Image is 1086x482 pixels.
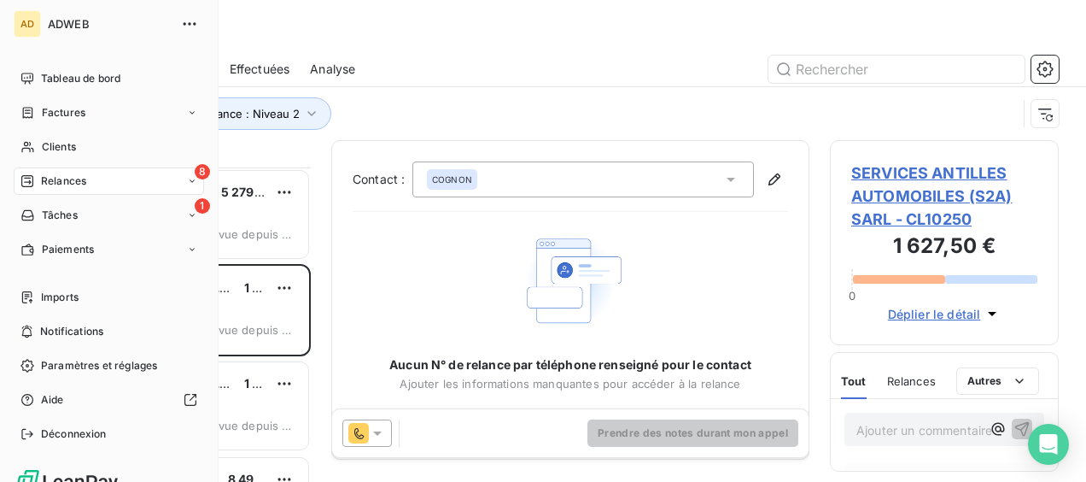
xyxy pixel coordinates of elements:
span: COGNON [432,173,472,185]
span: prévue depuis 8 jours [200,323,295,337]
span: Relances [41,173,86,189]
span: Niveau de relance : Niveau 2 [146,107,300,120]
span: Aide [41,392,64,408]
span: 0 [849,289,855,303]
span: Paiements [42,242,94,257]
span: prévue depuis 8 jours [200,419,295,432]
span: Ajouter les informations manquantes pour accéder à la relance [400,377,740,391]
span: Notifications [40,324,103,339]
span: Tâches [42,208,78,223]
input: Rechercher [768,56,1025,83]
span: 5 279,45 € [221,185,286,199]
span: Tableau de bord [41,71,120,86]
span: SERVICES ANTILLES AUTOMOBILES (S2A) SARL - CL10250 [851,162,1037,231]
span: Effectuées [230,61,290,78]
span: Paramètres et réglages [41,358,157,373]
span: Imports [41,290,79,305]
span: prévue depuis 16 jours [200,227,295,241]
span: Déconnexion [41,426,107,442]
span: 8 [195,164,210,179]
h3: 1 627,50 € [851,231,1037,265]
span: Factures [42,105,85,120]
span: Analyse [310,61,355,78]
span: Déplier le détail [888,305,981,323]
button: Déplier le détail [883,304,1007,324]
button: Autres [956,367,1039,395]
button: Niveau de relance : Niveau 2 [121,97,331,130]
span: 1 [195,198,210,214]
span: ADWEB [48,17,171,31]
img: Empty state [516,226,625,336]
button: Prendre des notes durant mon appel [587,420,798,447]
a: Aide [14,386,204,414]
span: Clients [42,139,76,155]
label: Contact : [353,171,412,188]
span: 1 627,50 € [244,280,305,295]
span: Tout [841,374,867,388]
div: Open Intercom Messenger [1028,424,1069,465]
span: Relances [887,374,936,388]
span: 1 627,50 € [244,376,305,391]
span: Aucun N° de relance par téléphone renseigné pour le contact [389,356,751,373]
div: AD [14,10,41,38]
